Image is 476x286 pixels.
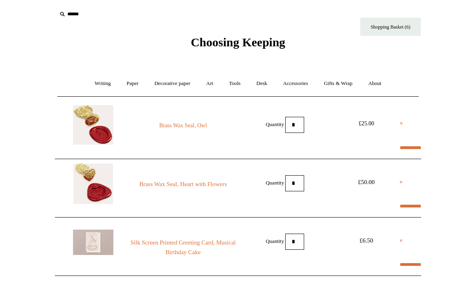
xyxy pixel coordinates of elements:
a: Silk Screen Printed Greeting Card, Musical Birthday Cake [128,238,238,257]
a: Choosing Keeping [191,42,285,48]
a: Art [199,73,220,94]
a: Brass Wax Seal, Heart with Flowers [128,179,238,189]
span: Choosing Keeping [191,35,285,49]
a: About [361,73,389,94]
div: £25.00 [348,119,384,128]
a: Decorative paper [147,73,198,94]
img: Brass Wax Seal, Owl [73,105,113,145]
a: Desk [249,73,275,94]
a: × [399,236,403,245]
a: Brass Wax Seal, Owl [128,121,238,131]
a: Gifts & Wrap [317,73,360,94]
div: £6.50 [348,236,384,245]
a: Writing [88,73,118,94]
a: Accessories [276,73,315,94]
label: Quantity [266,238,284,244]
label: Quantity [266,179,284,185]
div: £50.00 [348,177,384,187]
a: Paper [119,73,146,94]
a: Tools [222,73,248,94]
a: × [399,177,403,187]
img: Brass Wax Seal, Heart with Flowers [73,164,113,204]
a: × [400,119,403,128]
label: Quantity [266,121,284,127]
img: Silk Screen Printed Greeting Card, Musical Birthday Cake [73,230,113,255]
a: Shopping Basket (6) [360,18,421,36]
